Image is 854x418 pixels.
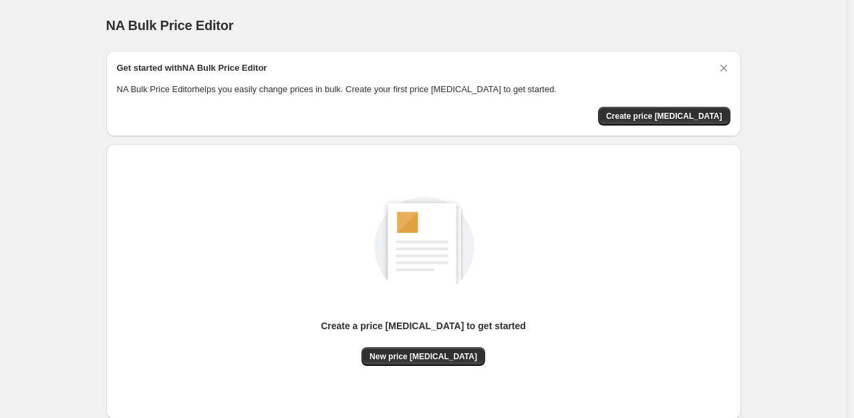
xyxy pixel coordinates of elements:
[106,18,234,33] span: NA Bulk Price Editor
[598,107,730,126] button: Create price change job
[606,111,722,122] span: Create price [MEDICAL_DATA]
[117,61,267,75] h2: Get started with NA Bulk Price Editor
[321,319,526,333] p: Create a price [MEDICAL_DATA] to get started
[117,83,730,96] p: NA Bulk Price Editor helps you easily change prices in bulk. Create your first price [MEDICAL_DAT...
[717,61,730,75] button: Dismiss card
[362,347,485,366] button: New price [MEDICAL_DATA]
[370,351,477,362] span: New price [MEDICAL_DATA]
